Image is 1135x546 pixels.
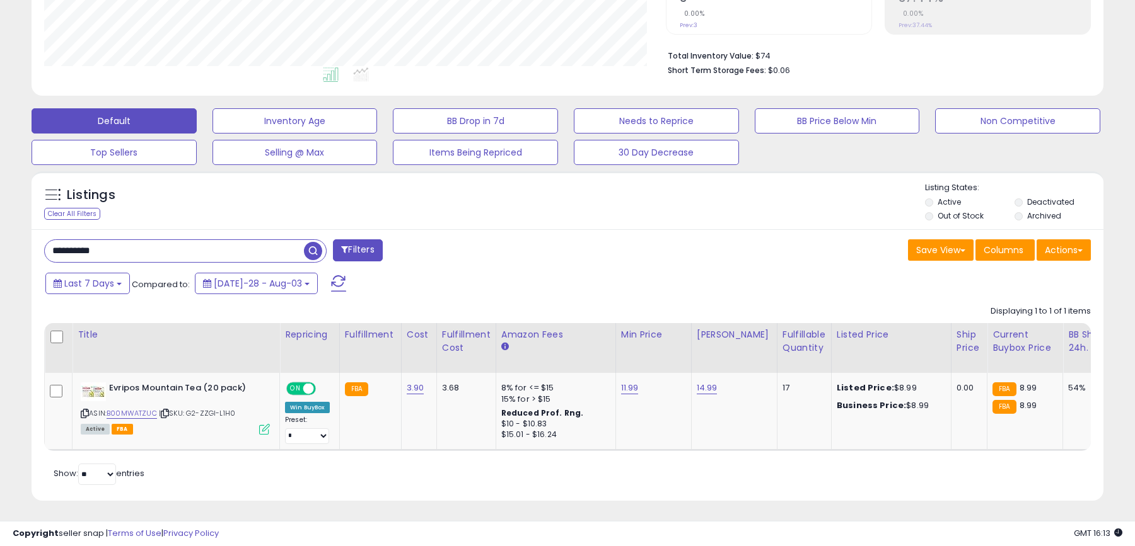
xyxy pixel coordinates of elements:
li: $74 [668,47,1081,62]
span: [DATE]-28 - Aug-03 [214,277,302,290]
span: ON [288,384,303,394]
strong: Copyright [13,527,59,539]
div: seller snap | | [13,528,219,540]
button: Items Being Repriced [393,140,558,165]
small: 0.00% [680,9,705,18]
div: $8.99 [837,382,941,394]
div: [PERSON_NAME] [697,328,772,341]
b: Listed Price: [837,382,894,394]
b: Evripos Mountain Tea (20 pack) [109,382,262,397]
span: $0.06 [768,64,790,76]
div: Ship Price [957,328,982,355]
b: Business Price: [837,399,906,411]
div: Preset: [285,416,330,444]
div: $8.99 [837,400,941,411]
span: OFF [314,384,334,394]
small: Prev: 37.44% [899,21,932,29]
small: FBA [992,382,1016,396]
img: 51olvogbT2L._SL40_.jpg [81,382,106,401]
div: Clear All Filters [44,208,100,220]
span: 8.99 [1020,399,1037,411]
b: Total Inventory Value: [668,50,754,61]
div: 54% [1068,382,1110,394]
b: Short Term Storage Fees: [668,65,766,76]
a: 11.99 [621,382,639,394]
div: BB Share 24h. [1068,328,1114,355]
h5: Listings [67,186,115,204]
a: 14.99 [697,382,718,394]
div: Win BuyBox [285,402,330,413]
div: Current Buybox Price [992,328,1057,355]
div: Repricing [285,328,334,341]
span: Columns [984,244,1023,256]
small: 0.00% [899,9,924,18]
div: $15.01 - $16.24 [501,429,606,440]
label: Archived [1027,210,1061,221]
span: 8.99 [1020,382,1037,394]
span: All listings currently available for purchase on Amazon [81,424,110,435]
div: ASIN: [81,382,270,433]
button: Last 7 Days [45,273,130,294]
small: Prev: 3 [680,21,697,29]
label: Out of Stock [938,210,984,221]
button: BB Drop in 7d [393,108,558,134]
button: Columns [975,239,1035,261]
a: 3.90 [407,382,424,394]
button: Actions [1037,239,1091,261]
span: Last 7 Days [64,277,114,290]
div: Listed Price [837,328,946,341]
button: Top Sellers [32,140,197,165]
small: FBA [345,382,368,396]
div: Amazon Fees [501,328,610,341]
button: Selling @ Max [212,140,378,165]
button: Save View [908,239,974,261]
div: Fulfillable Quantity [783,328,826,355]
div: 17 [783,382,822,394]
button: [DATE]-28 - Aug-03 [195,273,318,294]
a: B00MWATZUC [107,408,157,419]
div: Fulfillment [345,328,396,341]
span: 2025-08-13 16:13 GMT [1074,527,1122,539]
button: Default [32,108,197,134]
span: Show: entries [54,467,144,479]
span: Compared to: [132,278,190,290]
button: Filters [333,239,382,261]
span: FBA [112,424,133,435]
button: Inventory Age [212,108,378,134]
div: Fulfillment Cost [442,328,491,355]
div: 0.00 [957,382,977,394]
button: 30 Day Decrease [574,140,739,165]
button: Needs to Reprice [574,108,739,134]
p: Listing States: [925,182,1103,194]
button: Non Competitive [935,108,1100,134]
div: Min Price [621,328,686,341]
a: Privacy Policy [163,527,219,539]
div: 15% for > $15 [501,394,606,405]
button: BB Price Below Min [755,108,920,134]
div: 8% for <= $15 [501,382,606,394]
b: Reduced Prof. Rng. [501,407,584,418]
div: 3.68 [442,382,486,394]
div: $10 - $10.83 [501,419,606,429]
div: Title [78,328,274,341]
small: Amazon Fees. [501,341,509,353]
small: FBA [992,400,1016,414]
a: Terms of Use [108,527,161,539]
label: Deactivated [1027,196,1074,207]
div: Displaying 1 to 1 of 1 items [991,305,1091,317]
span: | SKU: G2-ZZGI-L1H0 [159,408,235,418]
div: Cost [407,328,431,341]
label: Active [938,196,961,207]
